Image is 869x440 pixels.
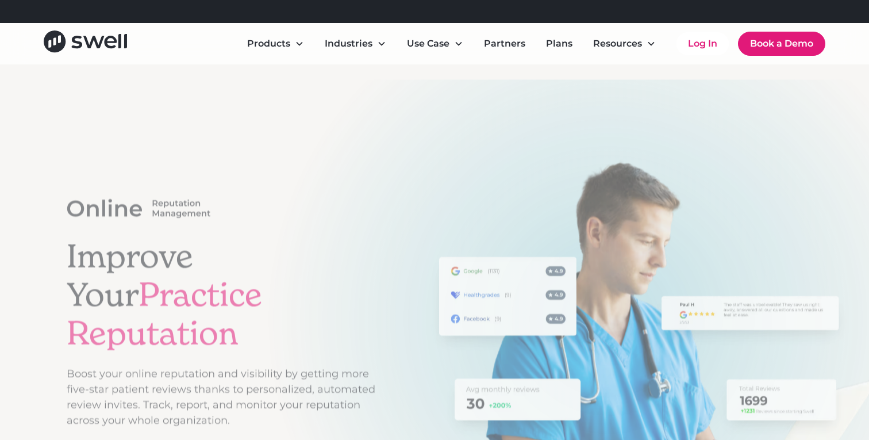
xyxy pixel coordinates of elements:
[738,32,825,56] a: Book a Demo
[593,37,642,51] div: Resources
[67,236,376,353] h1: Improve Your
[584,32,665,55] div: Resources
[67,274,262,354] span: Practice Reputation
[407,37,449,51] div: Use Case
[247,37,290,51] div: Products
[44,30,127,56] a: home
[676,32,729,55] a: Log In
[325,37,372,51] div: Industries
[398,32,472,55] div: Use Case
[238,32,313,55] div: Products
[537,32,582,55] a: Plans
[475,32,535,55] a: Partners
[67,366,376,428] p: Boost your online reputation and visibility by getting more five-star patient reviews thanks to p...
[316,32,395,55] div: Industries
